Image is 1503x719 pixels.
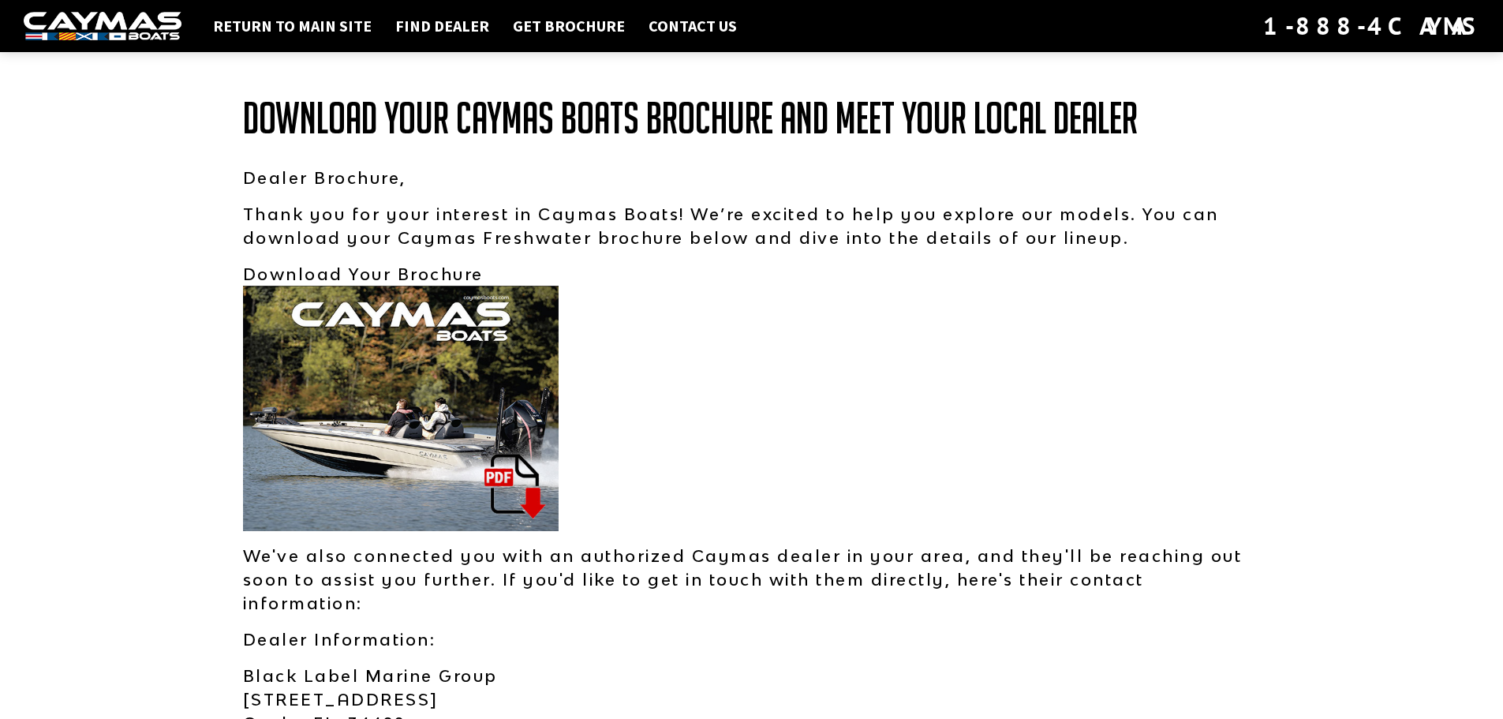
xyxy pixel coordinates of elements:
[243,544,1261,615] p: We've also connected you with an authorized Caymas dealer in your area, and they'll be reaching o...
[505,16,633,36] a: Get Brochure
[205,16,379,36] a: Return to main site
[24,12,181,41] img: white-logo-c9c8dbefe5ff5ceceb0f0178aa75bf4bb51f6bca0971e226c86eb53dfe498488.png
[243,95,1261,142] h1: Download Your Caymas Boats Brochure and Meet Your Local Dealer
[641,16,745,36] a: Contact Us
[243,166,1261,189] p: Dealer Brochure,
[387,16,497,36] a: Find Dealer
[243,630,436,649] strong: Dealer Information:
[243,264,484,283] strong: Download Your Brochure
[243,202,1261,249] p: Thank you for your interest in Caymas Boats! We’re excited to help you explore our models. You ca...
[243,397,559,416] a: Download brochure
[1263,9,1479,43] div: 1-888-4CAYMAS
[243,286,559,531] img: Caymas-Freshwater-2024.jpg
